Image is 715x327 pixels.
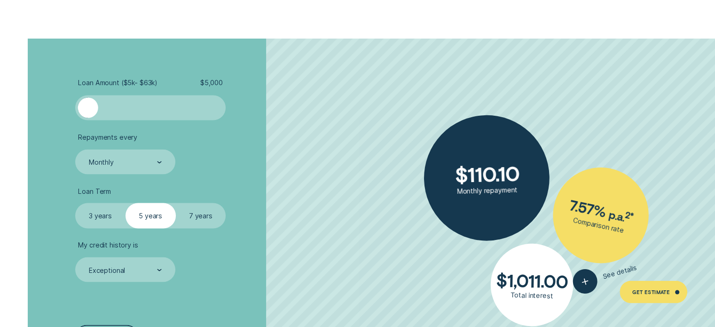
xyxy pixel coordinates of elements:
span: Repayments every [78,133,137,141]
div: Monthly [89,158,114,166]
span: $ 5,000 [200,79,223,87]
span: See details [602,263,638,280]
div: Exceptional [89,266,125,274]
span: Loan Amount ( $5k - $63k ) [78,79,157,87]
button: See details [570,255,640,296]
label: 7 years [176,203,226,228]
a: Get Estimate [620,280,687,303]
label: 5 years [126,203,176,228]
span: My credit history is [78,240,138,249]
span: Loan Term [78,187,111,195]
label: 3 years [75,203,126,228]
